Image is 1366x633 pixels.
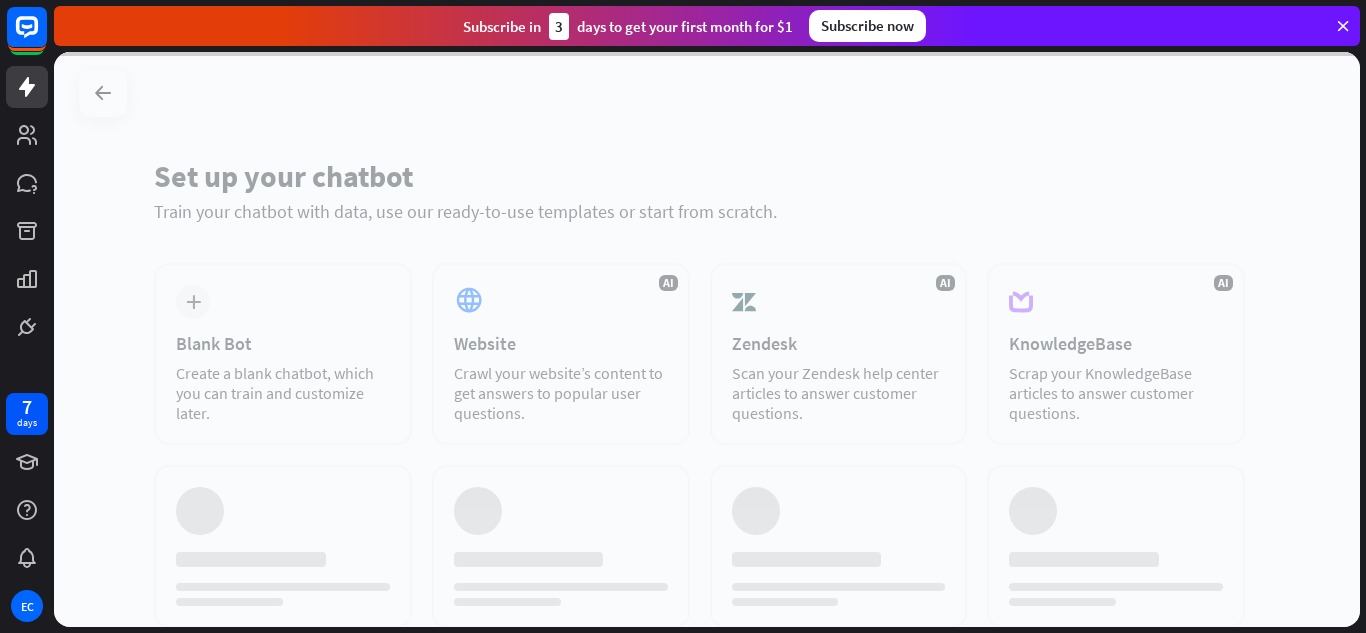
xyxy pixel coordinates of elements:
[11,590,43,622] div: EC
[6,393,48,435] a: 7 days
[809,10,926,42] div: Subscribe now
[463,13,793,40] div: Subscribe in days to get your first month for $1
[17,416,37,430] div: days
[22,398,32,416] div: 7
[549,13,569,40] div: 3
